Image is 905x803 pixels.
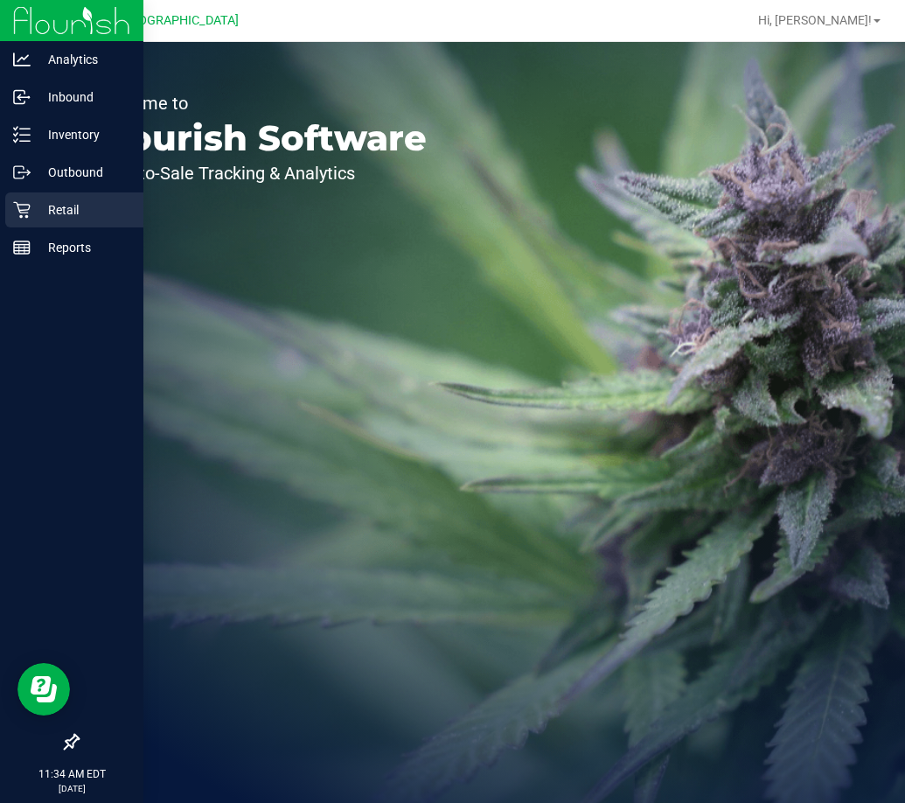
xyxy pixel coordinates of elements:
[13,88,31,106] inline-svg: Inbound
[31,237,136,258] p: Reports
[31,199,136,220] p: Retail
[94,94,427,112] p: Welcome to
[13,51,31,68] inline-svg: Analytics
[31,162,136,183] p: Outbound
[94,164,427,182] p: Seed-to-Sale Tracking & Analytics
[8,766,136,782] p: 11:34 AM EDT
[31,49,136,70] p: Analytics
[94,121,427,156] p: Flourish Software
[8,782,136,795] p: [DATE]
[31,124,136,145] p: Inventory
[17,663,70,716] iframe: Resource center
[31,87,136,108] p: Inbound
[758,13,872,27] span: Hi, [PERSON_NAME]!
[119,13,239,28] span: [GEOGRAPHIC_DATA]
[13,126,31,143] inline-svg: Inventory
[13,239,31,256] inline-svg: Reports
[13,201,31,219] inline-svg: Retail
[13,164,31,181] inline-svg: Outbound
